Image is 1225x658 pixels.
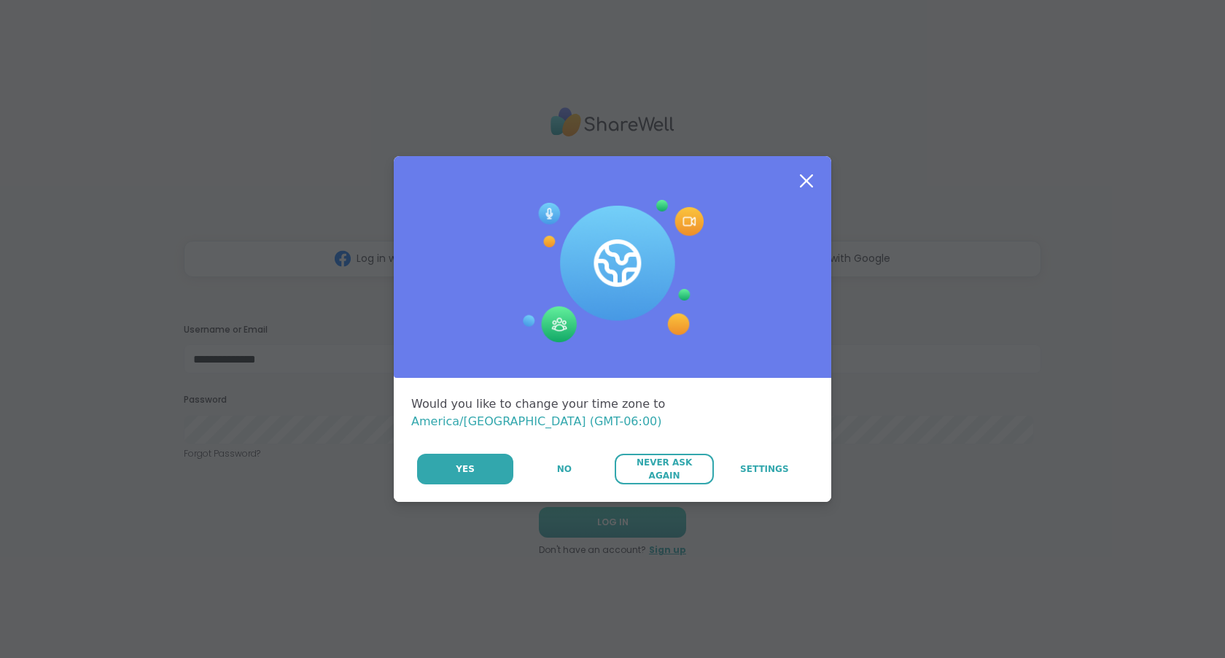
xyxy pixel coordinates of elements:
span: Never Ask Again [622,456,706,482]
div: Would you like to change your time zone to [411,395,814,430]
span: No [557,462,572,476]
button: Never Ask Again [615,454,713,484]
span: America/[GEOGRAPHIC_DATA] (GMT-06:00) [411,414,662,428]
span: Yes [456,462,475,476]
span: Settings [740,462,789,476]
a: Settings [715,454,814,484]
button: Yes [417,454,513,484]
img: Session Experience [521,200,704,343]
button: No [515,454,613,484]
